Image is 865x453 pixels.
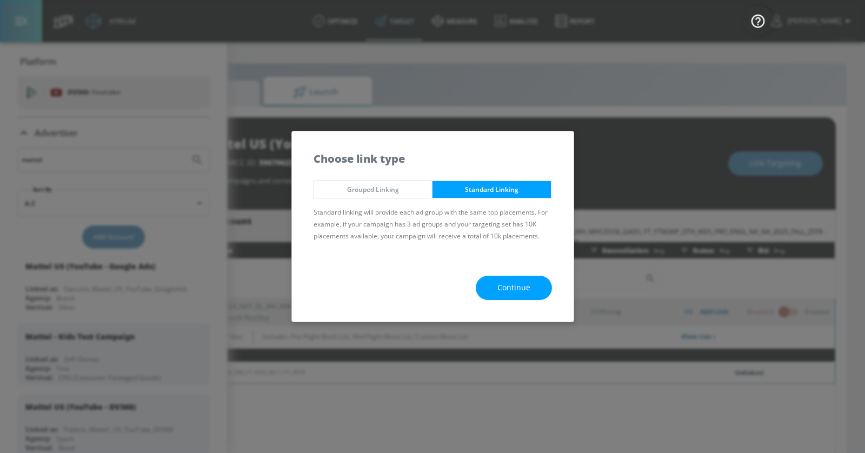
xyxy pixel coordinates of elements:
[314,153,405,164] h5: Choose link type
[432,181,551,198] button: Standard Linking
[314,206,552,242] p: Standard linking will provide each ad group with the same top placements. For example, if your ca...
[497,281,530,295] span: Continue
[314,181,433,198] button: Grouped Linking
[476,276,552,300] button: Continue
[441,184,543,195] span: Standard Linking
[322,184,424,195] span: Grouped Linking
[743,5,773,36] button: Open Resource Center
